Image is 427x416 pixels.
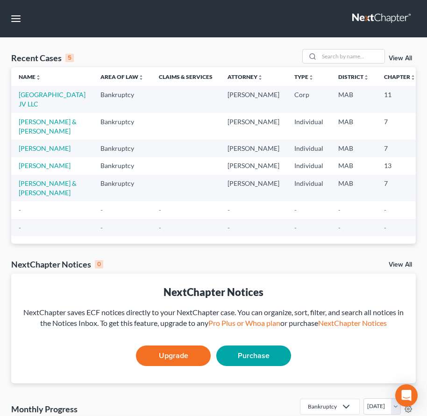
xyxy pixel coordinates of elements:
[95,260,103,268] div: 0
[159,224,161,232] span: -
[389,261,412,268] a: View All
[19,118,77,135] a: [PERSON_NAME] & [PERSON_NAME]
[138,75,144,80] i: unfold_more
[228,73,263,80] a: Attorneyunfold_more
[65,54,74,62] div: 5
[377,86,423,113] td: 11
[19,224,21,232] span: -
[11,259,103,270] div: NextChapter Notices
[11,403,78,415] h3: Monthly Progress
[220,175,287,201] td: [PERSON_NAME]
[331,86,377,113] td: MAB
[159,206,161,214] span: -
[93,157,151,175] td: Bankruptcy
[216,345,291,366] a: Purchase
[220,157,287,175] td: [PERSON_NAME]
[331,157,377,175] td: MAB
[100,224,103,232] span: -
[294,206,297,214] span: -
[19,206,21,214] span: -
[287,113,331,140] td: Individual
[331,113,377,140] td: MAB
[220,140,287,157] td: [PERSON_NAME]
[384,206,386,214] span: -
[19,144,71,152] a: [PERSON_NAME]
[93,140,151,157] td: Bankruptcy
[100,73,144,80] a: Area of Lawunfold_more
[228,206,230,214] span: -
[257,75,263,80] i: unfold_more
[19,73,41,80] a: Nameunfold_more
[220,113,287,140] td: [PERSON_NAME]
[93,113,151,140] td: Bankruptcy
[384,224,386,232] span: -
[363,75,369,80] i: unfold_more
[136,345,211,366] a: Upgrade
[318,318,387,327] a: NextChapter Notices
[377,157,423,175] td: 13
[338,73,369,80] a: Districtunfold_more
[294,73,314,80] a: Typeunfold_more
[384,73,416,80] a: Chapterunfold_more
[338,206,341,214] span: -
[319,49,384,63] input: Search by name...
[151,67,220,86] th: Claims & Services
[377,113,423,140] td: 7
[36,75,41,80] i: unfold_more
[389,55,412,62] a: View All
[228,224,230,232] span: -
[100,206,103,214] span: -
[19,162,71,169] a: [PERSON_NAME]
[308,75,314,80] i: unfold_more
[287,157,331,175] td: Individual
[93,86,151,113] td: Bankruptcy
[308,402,337,410] div: Bankruptcy
[331,140,377,157] td: MAB
[287,175,331,201] td: Individual
[19,307,408,329] div: NextChapter saves ECF notices directly to your NextChapter case. You can organize, sort, filter, ...
[410,75,416,80] i: unfold_more
[287,140,331,157] td: Individual
[287,86,331,113] td: Corp
[19,179,77,197] a: [PERSON_NAME] & [PERSON_NAME]
[395,384,418,407] div: Open Intercom Messenger
[220,86,287,113] td: [PERSON_NAME]
[208,318,280,327] a: Pro Plus or Whoa plan
[93,175,151,201] td: Bankruptcy
[19,285,408,299] div: NextChapter Notices
[338,224,341,232] span: -
[331,175,377,201] td: MAB
[19,91,85,108] a: [GEOGRAPHIC_DATA] JV LLC
[377,175,423,201] td: 7
[11,52,74,63] div: Recent Cases
[377,140,423,157] td: 7
[294,224,297,232] span: -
